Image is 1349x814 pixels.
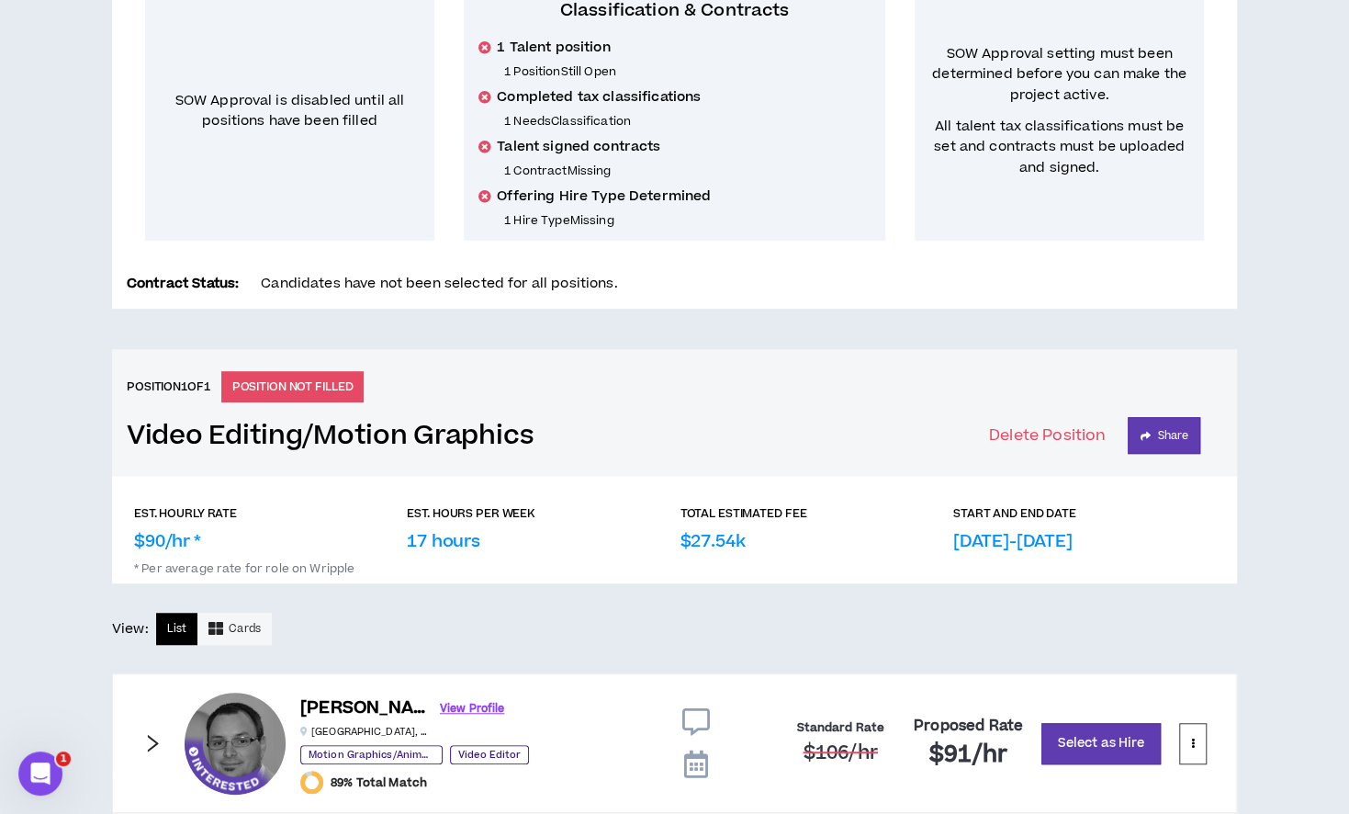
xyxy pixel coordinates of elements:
p: $27.54k [680,529,746,554]
p: 17 hours [407,529,480,554]
span: 1 [56,752,71,766]
span: 89% Total Match [331,775,427,790]
p: [DATE]-[DATE] [953,529,1073,554]
span: right [142,733,163,753]
span: $106 /hr [803,740,877,766]
iframe: Intercom live chat [18,752,62,796]
p: EST. HOURS PER WEEK [407,505,535,522]
button: Delete Position [989,417,1106,454]
a: Video Editing/Motion Graphics [127,420,534,452]
h4: Proposed Rate [914,718,1023,735]
span: SOW Approval setting must been determined before you can make the project active. [929,44,1189,106]
span: SOW Approval is disabled until all positions have been filled [175,91,405,130]
h6: [PERSON_NAME] [300,695,429,722]
p: [GEOGRAPHIC_DATA] , [GEOGRAPHIC_DATA] [300,725,429,739]
div: Nick P. [185,693,286,794]
p: 1 Hire Type Missing [504,213,871,228]
button: Cards [197,613,272,645]
p: $90/hr [134,529,201,554]
span: Talent signed contracts [497,138,660,156]
p: EST. HOURLY RATE [134,505,237,522]
button: Select as Hire [1041,723,1161,764]
span: Cards [229,620,261,638]
p: * Per average rate for role on Wripple [134,554,1215,576]
p: 1 Contract Missing [504,164,871,178]
h4: Standard Rate [796,721,884,735]
p: Video Editor [450,745,529,764]
p: TOTAL ESTIMATED FEE [680,505,807,522]
p: START AND END DATE [953,505,1076,522]
span: All talent tax classifications must be set and contracts must be uploaded and signed. [929,117,1189,178]
a: View Profile [440,693,504,725]
p: Motion Graphics/Animation Designer [300,745,443,764]
span: Candidates have not been selected for all positions. [261,274,617,293]
h6: Position 1 of 1 [127,379,210,395]
span: Offering Hire Type Determined [497,187,711,206]
span: Completed tax classifications [497,88,701,107]
button: Share [1128,417,1200,454]
h2: $91 /hr [929,741,1007,770]
p: Contract Status: [127,274,239,294]
p: 1 Position Still Open [504,64,871,79]
p: POSITION NOT FILLED [221,371,365,402]
span: 1 Talent position [497,39,610,57]
p: 1 Needs Classification [504,114,871,129]
p: View: [112,619,149,639]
